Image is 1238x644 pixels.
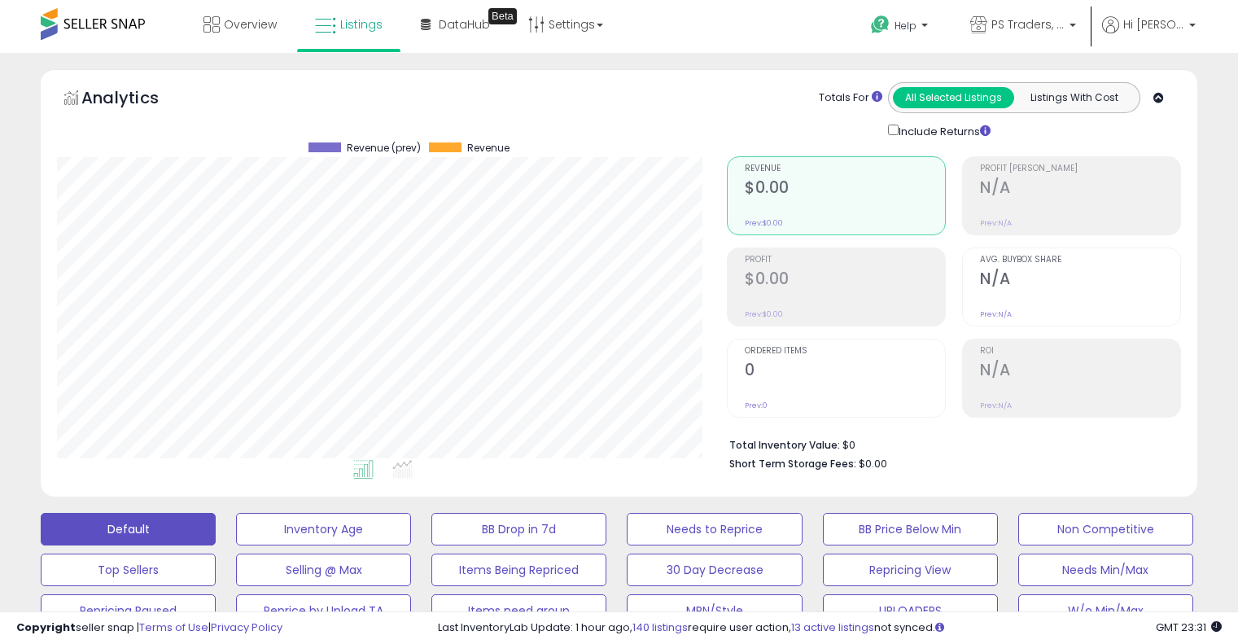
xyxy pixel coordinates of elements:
strong: Copyright [16,620,76,635]
button: Top Sellers [41,554,216,586]
button: Selling @ Max [236,554,411,586]
span: Revenue (prev) [347,142,421,154]
button: Needs to Reprice [627,513,802,545]
small: Prev: $0.00 [745,309,783,319]
span: $0.00 [859,456,887,471]
span: Profit [PERSON_NAME] [980,164,1180,173]
small: Prev: N/A [980,309,1012,319]
div: seller snap | | [16,620,282,636]
a: 140 listings [632,620,688,635]
span: Ordered Items [745,347,945,356]
b: Total Inventory Value: [729,438,840,452]
button: Repricing Paused [41,594,216,627]
span: Profit [745,256,945,265]
span: Overview [224,16,277,33]
button: BB Price Below Min [823,513,998,545]
a: 13 active listings [791,620,874,635]
div: Tooltip anchor [488,8,517,24]
button: Items Being Repriced [431,554,606,586]
button: UPLOADERS [823,594,998,627]
a: Hi [PERSON_NAME] [1102,16,1196,53]
span: Hi [PERSON_NAME] [1123,16,1184,33]
small: Prev: 0 [745,401,768,410]
button: 30 Day Decrease [627,554,802,586]
button: MPN/Style [627,594,802,627]
b: Short Term Storage Fees: [729,457,856,471]
h2: N/A [980,178,1180,200]
i: Get Help [870,15,890,35]
button: Repricing View [823,554,998,586]
button: Non Competitive [1018,513,1193,545]
span: ROI [980,347,1180,356]
h2: $0.00 [745,269,945,291]
h2: 0 [745,361,945,383]
span: Revenue [745,164,945,173]
h5: Analytics [81,86,190,113]
button: Items need group [431,594,606,627]
h2: $0.00 [745,178,945,200]
button: Listings With Cost [1013,87,1135,108]
button: Reprice by Upload TA [236,594,411,627]
a: Privacy Policy [211,620,282,635]
div: Last InventoryLab Update: 1 hour ago, require user action, not synced. [438,620,1222,636]
a: Terms of Use [139,620,208,635]
h2: N/A [980,361,1180,383]
span: 2025-09-11 23:31 GMT [1156,620,1222,635]
button: Default [41,513,216,545]
button: BB Drop in 7d [431,513,606,545]
button: All Selected Listings [893,87,1014,108]
a: Help [858,2,944,53]
small: Prev: $0.00 [745,218,783,228]
li: $0 [729,434,1169,453]
small: Prev: N/A [980,218,1012,228]
h2: N/A [980,269,1180,291]
button: Inventory Age [236,513,411,545]
div: Totals For [819,90,882,106]
button: W/o Min/Max [1018,594,1193,627]
div: Include Returns [876,121,1010,140]
span: Listings [340,16,383,33]
small: Prev: N/A [980,401,1012,410]
span: PS Traders, LLC [991,16,1065,33]
span: DataHub [439,16,490,33]
span: Revenue [467,142,510,154]
span: Avg. Buybox Share [980,256,1180,265]
button: Needs Min/Max [1018,554,1193,586]
span: Help [895,19,916,33]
